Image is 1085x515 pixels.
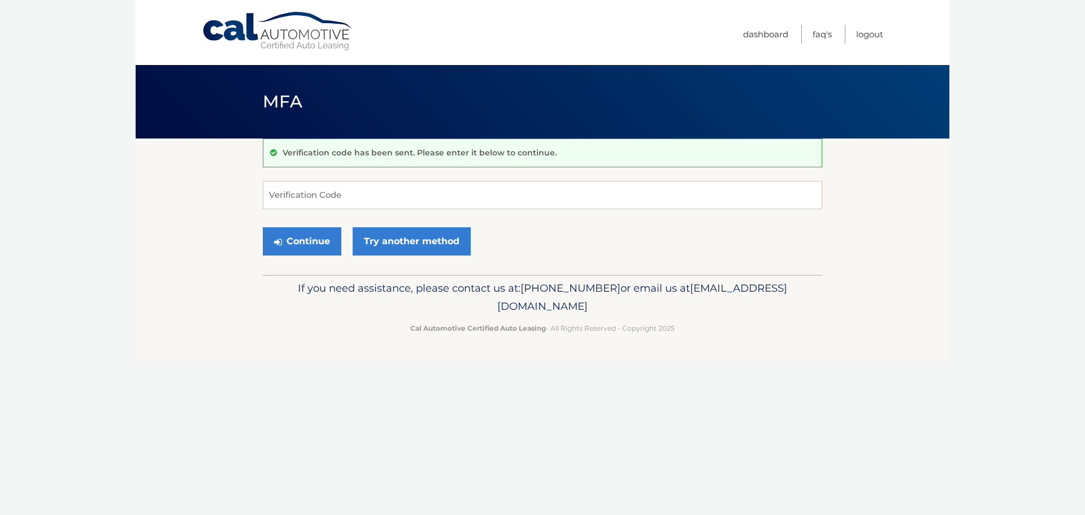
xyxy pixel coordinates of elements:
span: [PHONE_NUMBER] [520,282,620,295]
p: Verification code has been sent. Please enter it below to continue. [283,148,557,158]
p: If you need assistance, please contact us at: or email us at [270,279,815,315]
input: Verification Code [263,181,822,209]
span: [EMAIL_ADDRESS][DOMAIN_NAME] [497,282,787,313]
span: MFA [263,91,302,112]
a: Dashboard [743,25,788,44]
p: - All Rights Reserved - Copyright 2025 [270,322,815,334]
a: Cal Automotive [202,11,354,51]
a: Logout [856,25,883,44]
a: Try another method [353,227,471,256]
strong: Cal Automotive Certified Auto Leasing [410,324,546,332]
button: Continue [263,227,341,256]
a: FAQ's [813,25,832,44]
